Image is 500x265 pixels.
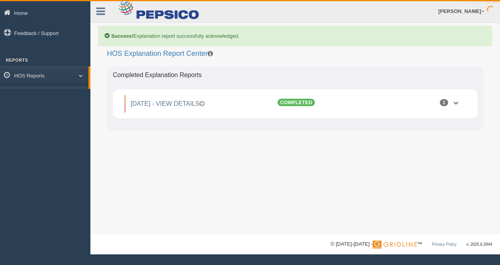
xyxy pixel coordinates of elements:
[14,86,88,101] a: HOS Explanation Report Center
[331,240,492,248] div: © [DATE]-[DATE] - ™
[107,66,483,84] div: Completed Explanation Reports
[432,242,456,247] a: Privacy Policy
[278,99,315,106] span: Completed
[98,26,492,46] div: Explanation report successfully acknowledged.
[373,241,417,248] img: Gridline
[467,242,492,247] span: v. 2025.6.2844
[440,99,448,106] div: 1
[107,50,483,58] h2: HOS Explanation Report Center
[111,33,134,39] b: Success!
[131,100,205,107] a: [DATE] - View Details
